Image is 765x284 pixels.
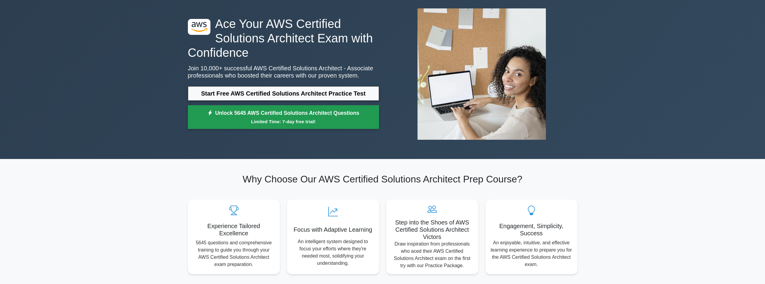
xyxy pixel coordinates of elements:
[292,238,374,267] p: An intelligent system designed to focus your efforts where they're needed most, solidifying your ...
[391,240,473,269] p: Draw inspiration from professionals who aced their AWS Certified Solutions Architect exam on the ...
[490,239,573,268] p: An enjoyable, intuitive, and effective learning experience to prepare you for the AWS Certified S...
[188,173,577,185] h2: Why Choose Our AWS Certified Solutions Architect Prep Course?
[188,105,379,129] a: Unlock 5645 AWS Certified Solutions Architect QuestionsLimited Time: 7-day free trial!
[195,118,372,125] small: Limited Time: 7-day free trial!
[292,226,374,233] h5: Focus with Adaptive Learning
[188,86,379,101] a: Start Free AWS Certified Solutions Architect Practice Test
[188,17,379,60] h1: Ace Your AWS Certified Solutions Architect Exam with Confidence
[193,239,275,268] p: 5645 questions and comprehensive training to guide you through your AWS Certified Solutions Archi...
[188,65,379,79] p: Join 10,000+ successful AWS Certified Solutions Architect - Associate professionals who boosted t...
[490,222,573,237] h5: Engagement, Simplicity, Success
[193,222,275,237] h5: Experience Tailored Excellence
[391,219,473,240] h5: Step into the Shoes of AWS Certified Solutions Architect Victors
